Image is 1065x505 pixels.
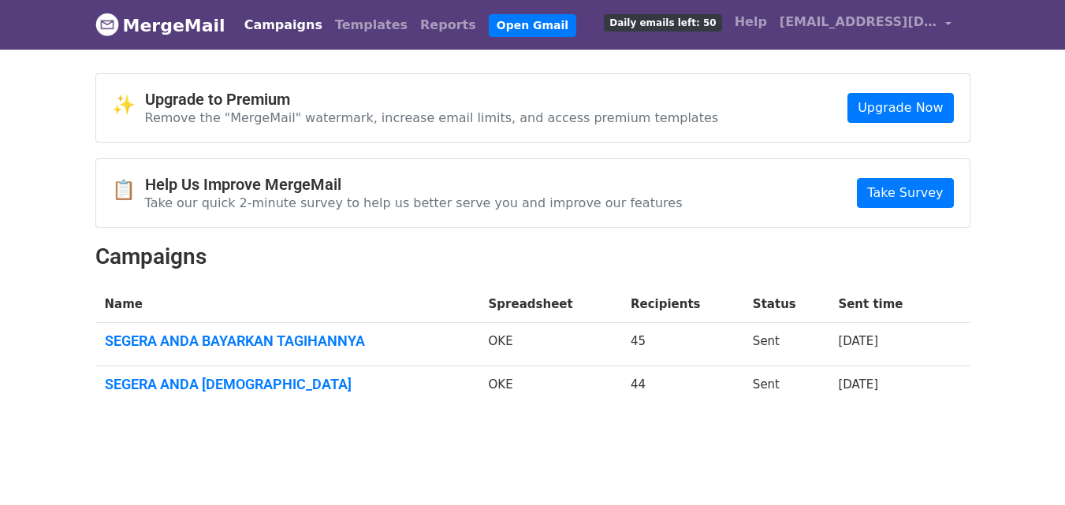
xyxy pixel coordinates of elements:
img: MergeMail logo [95,13,119,36]
span: [EMAIL_ADDRESS][DOMAIN_NAME] [780,13,937,32]
td: OKE [479,366,621,408]
td: 44 [621,366,743,408]
a: [DATE] [838,334,878,348]
a: Daily emails left: 50 [598,6,728,38]
td: OKE [479,323,621,366]
a: Reports [414,9,482,41]
a: [EMAIL_ADDRESS][DOMAIN_NAME] [773,6,958,43]
th: Name [95,286,479,323]
span: ✨ [112,94,145,117]
h4: Help Us Improve MergeMail [145,175,683,194]
td: Sent [743,323,829,366]
h4: Upgrade to Premium [145,90,719,109]
a: Templates [329,9,414,41]
a: Take Survey [857,178,953,208]
th: Status [743,286,829,323]
p: Remove the "MergeMail" watermark, increase email limits, and access premium templates [145,110,719,126]
th: Sent time [829,286,944,323]
a: SEGERA ANDA BAYARKAN TAGIHANNYA [105,332,470,350]
span: 📋 [112,179,145,202]
a: [DATE] [838,377,878,392]
a: Open Gmail [489,14,576,37]
td: Sent [743,366,829,408]
p: Take our quick 2-minute survey to help us better serve you and improve our features [145,195,683,211]
a: MergeMail [95,9,225,42]
th: Recipients [621,286,743,323]
a: Upgrade Now [847,93,953,123]
h2: Campaigns [95,243,970,270]
a: SEGERA ANDA [DEMOGRAPHIC_DATA] [105,376,470,393]
a: Campaigns [238,9,329,41]
span: Daily emails left: 50 [604,14,721,32]
th: Spreadsheet [479,286,621,323]
a: Help [728,6,773,38]
td: 45 [621,323,743,366]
